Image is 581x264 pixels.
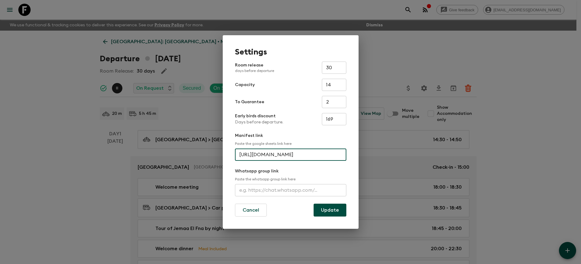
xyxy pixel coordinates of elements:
input: e.g. 4 [322,96,346,108]
p: Capacity [235,82,255,88]
p: Early birds discount [235,113,283,119]
p: Days before departure. [235,119,283,125]
p: Paste the google sheets link here [235,141,346,146]
h1: Settings [235,47,346,57]
input: e.g. 30 [322,62,346,74]
input: e.g. 14 [322,79,346,91]
button: Update [314,204,346,217]
input: e.g. https://chat.whatsapp.com/... [235,184,346,196]
p: days before departure [235,68,274,73]
input: e.g. https://docs.google.com/spreadsheets/d/1P7Zz9v8J0vXy1Q/edit#gid=0 [235,149,346,161]
p: Paste the whatsapp group link here [235,177,346,182]
input: e.g. 180 [322,113,346,125]
button: Cancel [235,204,267,217]
p: Whatsapp group link [235,168,346,174]
p: Room release [235,62,274,73]
p: Manifest link [235,133,346,139]
p: To Guarantee [235,99,264,105]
